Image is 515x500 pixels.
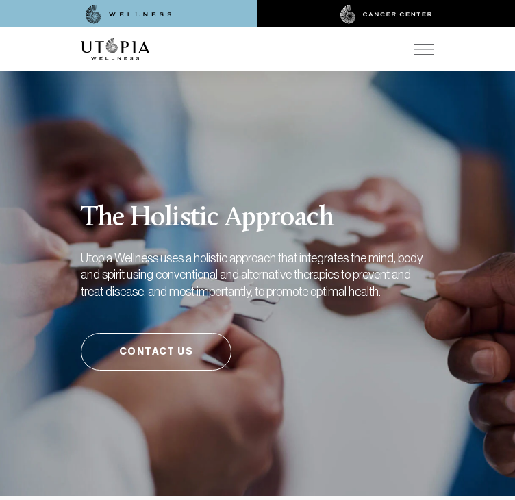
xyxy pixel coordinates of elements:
h2: Utopia Wellness uses a holistic approach that integrates the mind, body and spirit using conventi... [81,250,423,300]
img: logo [81,38,149,60]
img: icon-hamburger [414,44,434,55]
img: cancer center [340,5,432,24]
a: Contact Us [81,333,231,371]
img: wellness [86,5,172,24]
h1: The Holistic Approach [81,169,434,234]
